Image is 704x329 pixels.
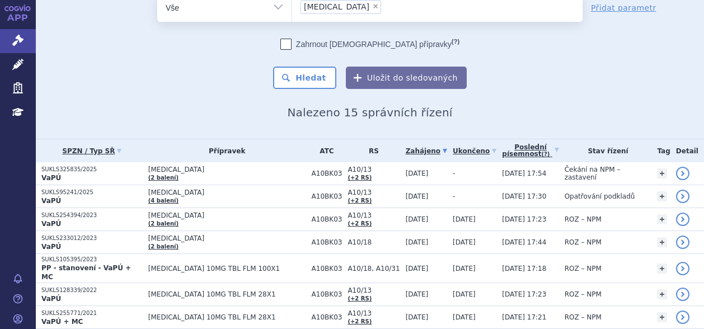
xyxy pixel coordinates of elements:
[676,288,689,301] a: detail
[348,265,400,272] span: A10/18, A10/31
[41,211,143,219] p: SUKLS254394/2023
[287,106,452,119] span: Nalezeno 15 správních řízení
[406,265,429,272] span: [DATE]
[348,211,400,219] span: A10/13
[41,197,61,205] strong: VaPÚ
[143,139,306,162] th: Přípravek
[148,189,306,196] span: [MEDICAL_DATA]
[657,214,667,224] a: +
[148,243,179,250] a: (2 balení)
[41,174,61,182] strong: VaPÚ
[670,139,704,162] th: Detail
[453,238,476,246] span: [DATE]
[565,192,635,200] span: Opatřování podkladů
[41,189,143,196] p: SUKLS95241/2025
[41,243,61,251] strong: VaPÚ
[41,309,143,317] p: SUKLS255771/2021
[348,318,372,325] a: (+2 RS)
[348,189,400,196] span: A10/13
[502,170,546,177] span: [DATE] 17:54
[406,238,429,246] span: [DATE]
[406,215,429,223] span: [DATE]
[348,175,372,181] a: (+2 RS)
[41,256,143,264] p: SUKLS105395/2023
[148,290,306,298] span: [MEDICAL_DATA] 10MG TBL FLM 28X1
[453,215,476,223] span: [DATE]
[542,151,550,158] abbr: (?)
[502,215,546,223] span: [DATE] 17:23
[657,168,667,178] a: +
[502,265,546,272] span: [DATE] 17:18
[348,286,400,294] span: A10/13
[41,295,61,303] strong: VaPÚ
[41,286,143,294] p: SUKLS128339/2022
[346,67,467,89] button: Uložit do sledovaných
[304,3,369,11] span: [MEDICAL_DATA]
[312,215,342,223] span: A10BK03
[453,290,476,298] span: [DATE]
[657,237,667,247] a: +
[406,192,429,200] span: [DATE]
[502,313,546,321] span: [DATE] 17:21
[406,170,429,177] span: [DATE]
[651,139,670,162] th: Tag
[559,139,652,162] th: Stav řízení
[565,290,602,298] span: ROZ – NPM
[657,264,667,274] a: +
[502,290,546,298] span: [DATE] 17:23
[676,190,689,203] a: detail
[148,166,306,173] span: [MEDICAL_DATA]
[502,139,558,162] a: Poslednípísemnost(?)
[41,234,143,242] p: SUKLS233012/2023
[348,220,372,227] a: (+2 RS)
[676,236,689,249] a: detail
[657,289,667,299] a: +
[348,198,372,204] a: (+2 RS)
[676,311,689,324] a: detail
[148,198,179,204] a: (4 balení)
[406,143,447,159] a: Zahájeno
[312,313,342,321] span: A10BK03
[453,170,455,177] span: -
[148,265,306,272] span: [MEDICAL_DATA] 10MG TBL FLM 100X1
[406,313,429,321] span: [DATE]
[342,139,400,162] th: RS
[452,38,459,45] abbr: (?)
[348,166,400,173] span: A10/13
[406,290,429,298] span: [DATE]
[312,192,342,200] span: A10BK03
[565,215,602,223] span: ROZ – NPM
[312,238,342,246] span: A10BK03
[372,3,379,10] span: ×
[591,2,656,13] a: Přidat parametr
[148,175,179,181] a: (2 balení)
[148,211,306,219] span: [MEDICAL_DATA]
[676,262,689,275] a: detail
[306,139,342,162] th: ATC
[676,213,689,226] a: detail
[41,143,143,159] a: SPZN / Typ SŘ
[502,192,546,200] span: [DATE] 17:30
[312,265,342,272] span: A10BK03
[502,238,546,246] span: [DATE] 17:44
[348,295,372,302] a: (+2 RS)
[312,290,342,298] span: A10BK03
[148,313,306,321] span: [MEDICAL_DATA] 10MG TBL FLM 28X1
[565,238,602,246] span: ROZ – NPM
[565,166,621,181] span: Čekání na NPM – zastavení
[41,318,83,326] strong: VaPÚ + MC
[657,312,667,322] a: +
[453,192,455,200] span: -
[348,238,400,246] span: A10/18
[41,166,143,173] p: SUKLS325835/2025
[312,170,342,177] span: A10BK03
[453,143,496,159] a: Ukončeno
[41,220,61,228] strong: VaPÚ
[348,309,400,317] span: A10/13
[565,313,602,321] span: ROZ – NPM
[41,264,131,281] strong: PP - stanovení - VaPÚ + MC
[657,191,667,201] a: +
[273,67,336,89] button: Hledat
[565,265,602,272] span: ROZ – NPM
[148,234,306,242] span: [MEDICAL_DATA]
